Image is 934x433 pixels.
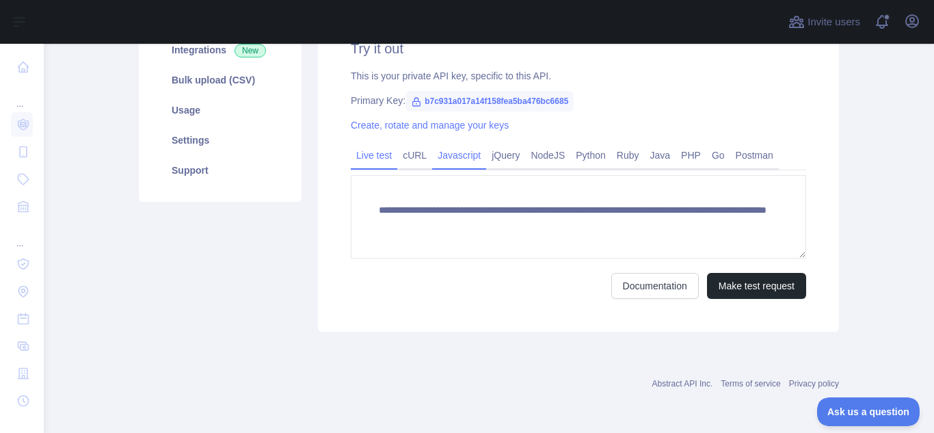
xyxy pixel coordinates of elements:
a: Abstract API Inc. [652,379,713,389]
a: Bulk upload (CSV) [155,65,285,95]
a: Javascript [432,144,486,166]
div: ... [11,82,33,109]
span: b7c931a017a14f158fea5ba476bc6685 [405,91,574,111]
a: Support [155,155,285,185]
button: Invite users [786,11,863,33]
a: Java [645,144,676,166]
a: jQuery [486,144,525,166]
a: PHP [676,144,706,166]
a: Postman [730,144,779,166]
a: Go [706,144,730,166]
a: Ruby [611,144,645,166]
a: Settings [155,125,285,155]
div: Primary Key: [351,94,806,107]
a: Python [570,144,611,166]
a: Create, rotate and manage your keys [351,120,509,131]
div: This is your private API key, specific to this API. [351,69,806,83]
div: ... [11,222,33,249]
a: Terms of service [721,379,780,389]
a: Integrations New [155,35,285,65]
a: cURL [397,144,432,166]
span: New [235,44,266,57]
iframe: Toggle Customer Support [817,397,920,426]
a: NodeJS [525,144,570,166]
a: Documentation [611,273,699,299]
a: Privacy policy [789,379,839,389]
button: Make test request [707,273,806,299]
span: Invite users [808,14,860,30]
h2: Try it out [351,39,806,58]
a: Live test [351,144,397,166]
a: Usage [155,95,285,125]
